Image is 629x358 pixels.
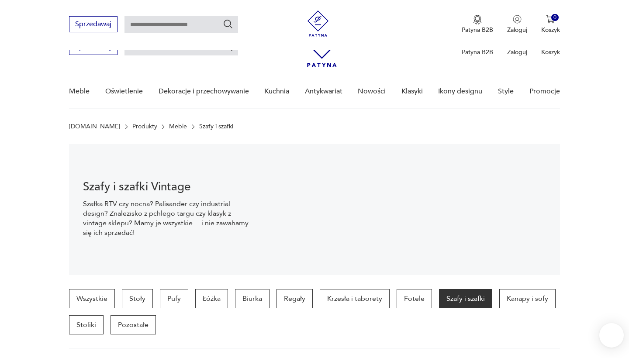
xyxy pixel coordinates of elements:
img: Ikona koszyka [546,15,555,24]
a: Dekoracje i przechowywanie [159,75,249,108]
a: Klasyki [401,75,423,108]
div: 0 [551,14,559,21]
p: Zaloguj [507,26,527,34]
a: Ikony designu [438,75,482,108]
p: Szafy i szafki [199,123,233,130]
iframe: Smartsupp widget button [599,323,624,348]
img: Ikona medalu [473,15,482,24]
a: Promocje [529,75,560,108]
a: Antykwariat [305,75,342,108]
a: Kuchnia [264,75,289,108]
a: Pufy [160,289,188,308]
p: Patyna B2B [462,26,493,34]
p: Koszyk [541,26,560,34]
button: 0Koszyk [541,15,560,34]
a: Meble [169,123,187,130]
a: Produkty [132,123,157,130]
a: Pozostałe [111,315,156,334]
p: Zaloguj [507,48,527,56]
button: Szukaj [223,19,233,29]
h1: Szafy i szafki Vintage [83,182,251,192]
img: Ikonka użytkownika [513,15,522,24]
button: Patyna B2B [462,15,493,34]
a: Ikona medaluPatyna B2B [462,15,493,34]
a: Stoły [122,289,153,308]
button: Zaloguj [507,15,527,34]
a: Łóżka [195,289,228,308]
a: Meble [69,75,90,108]
a: Fotele [397,289,432,308]
p: Patyna B2B [462,48,493,56]
p: Koszyk [541,48,560,56]
p: Szafka RTV czy nocna? Palisander czy industrial design? Znalezisko z pchlego targu czy klasyk z v... [83,199,251,238]
img: Patyna - sklep z meblami i dekoracjami vintage [305,10,331,37]
a: Oświetlenie [105,75,143,108]
a: Kanapy i sofy [499,289,556,308]
a: Nowości [358,75,386,108]
a: Regały [276,289,313,308]
a: [DOMAIN_NAME] [69,123,120,130]
button: Sprzedawaj [69,16,118,32]
a: Stoliki [69,315,104,334]
a: Wszystkie [69,289,115,308]
a: Biurka [235,289,270,308]
a: Sprzedawaj [69,45,118,51]
a: Style [498,75,514,108]
a: Szafy i szafki [439,289,492,308]
a: Sprzedawaj [69,22,118,28]
a: Krzesła i taborety [320,289,390,308]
